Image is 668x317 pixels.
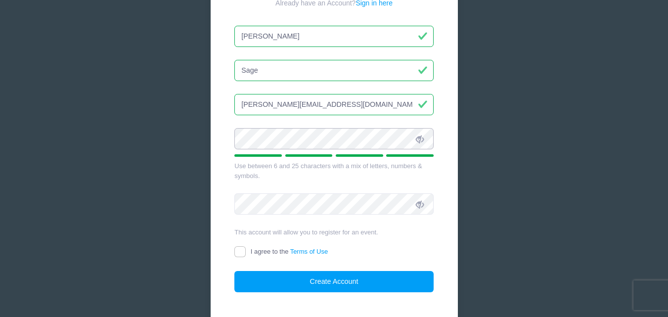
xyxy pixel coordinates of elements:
input: Last Name [234,60,434,81]
div: This account will allow you to register for an event. [234,227,434,237]
input: First Name [234,26,434,47]
input: I agree to theTerms of Use [234,246,246,258]
button: Create Account [234,271,434,292]
span: I agree to the [251,248,328,255]
input: Email [234,94,434,115]
div: Use between 6 and 25 characters with a mix of letters, numbers & symbols. [234,161,434,181]
a: Terms of Use [290,248,328,255]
